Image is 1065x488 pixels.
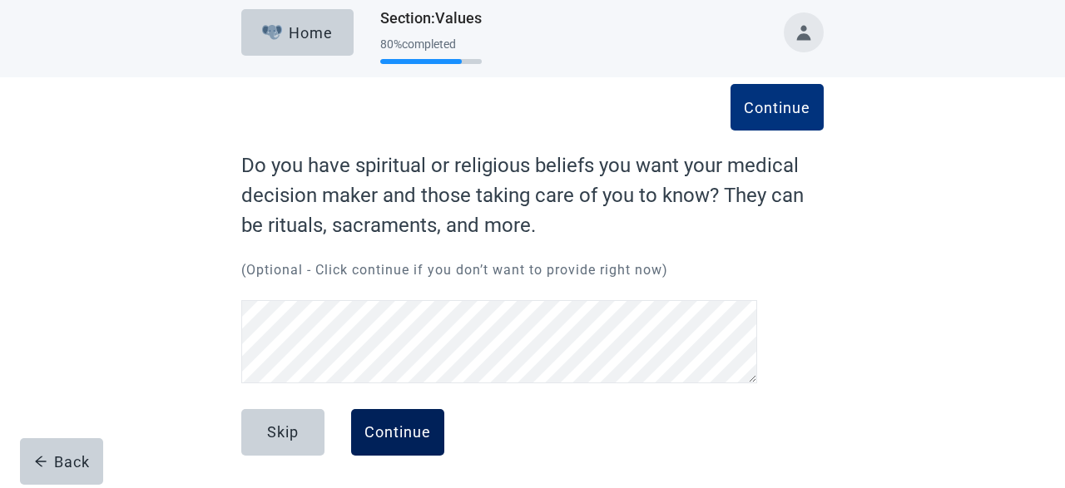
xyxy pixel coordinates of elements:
h1: Section : Values [380,7,482,30]
div: Back [34,453,90,470]
div: Skip [267,424,299,441]
div: Progress section [380,31,482,71]
span: arrow-left [34,455,47,468]
button: arrow-leftBack [20,438,103,485]
button: Continue [731,84,824,131]
div: Home [262,24,334,41]
div: 80 % completed [380,37,482,51]
div: Continue [364,424,431,441]
button: Skip [241,409,324,456]
button: Continue [351,409,444,456]
button: ElephantHome [241,9,354,56]
label: Do you have spiritual or religious beliefs you want your medical decision maker and those taking ... [241,150,824,240]
img: Elephant [262,25,283,40]
button: Toggle account menu [784,12,824,52]
p: (Optional - Click continue if you don’t want to provide right now) [241,260,824,280]
div: Continue [744,99,810,116]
